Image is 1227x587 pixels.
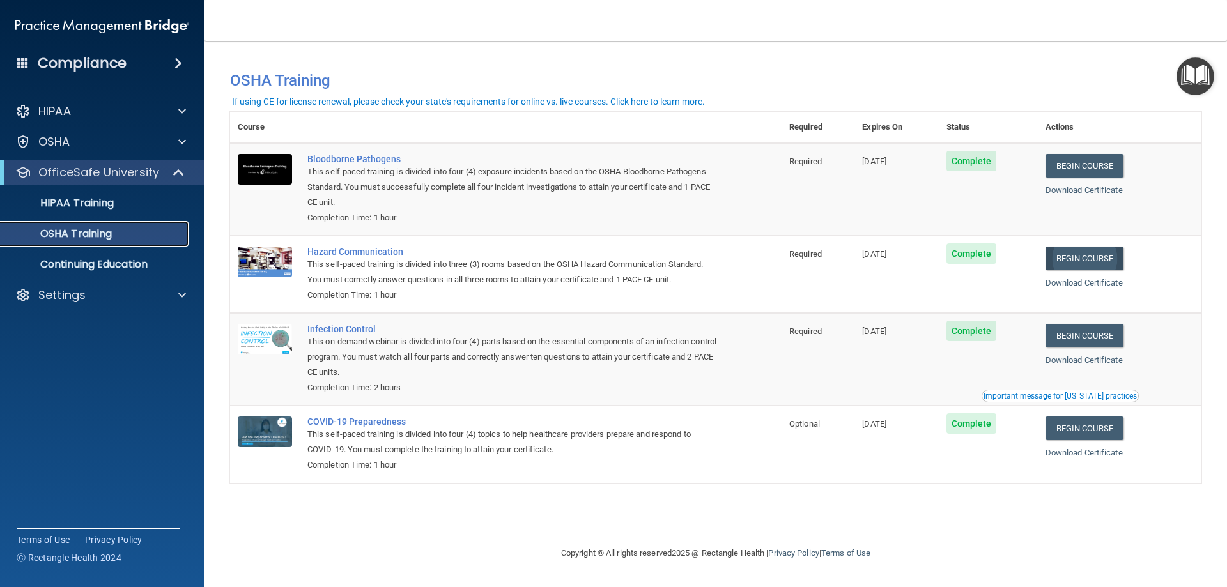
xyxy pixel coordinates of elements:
[307,334,718,380] div: This on-demand webinar is divided into four (4) parts based on the essential components of an inf...
[982,390,1139,402] button: Read this if you are a dental practitioner in the state of CA
[946,243,997,264] span: Complete
[789,326,822,336] span: Required
[1046,448,1123,457] a: Download Certificate
[307,247,718,257] a: Hazard Communication
[38,103,71,119] p: HIPAA
[307,257,718,287] div: This self-paced training is divided into three (3) rooms based on the OSHA Hazard Communication S...
[782,112,854,143] th: Required
[789,249,822,259] span: Required
[17,551,121,564] span: Ⓒ Rectangle Health 2024
[789,156,822,166] span: Required
[307,164,718,210] div: This self-paced training is divided into four (4) exposure incidents based on the OSHA Bloodborne...
[15,134,186,149] a: OSHA
[1046,355,1123,365] a: Download Certificate
[15,287,186,303] a: Settings
[1046,154,1123,178] a: Begin Course
[946,151,997,171] span: Complete
[307,287,718,303] div: Completion Time: 1 hour
[232,97,705,106] div: If using CE for license renewal, please check your state's requirements for online vs. live cours...
[17,533,70,546] a: Terms of Use
[862,156,886,166] span: [DATE]
[230,112,300,143] th: Course
[789,419,820,429] span: Optional
[307,154,718,164] a: Bloodborne Pathogens
[307,416,718,427] a: COVID-19 Preparedness
[38,165,159,180] p: OfficeSafe University
[307,324,718,334] a: Infection Control
[15,13,189,39] img: PMB logo
[862,326,886,336] span: [DATE]
[230,95,707,108] button: If using CE for license renewal, please check your state's requirements for online vs. live cours...
[862,249,886,259] span: [DATE]
[862,419,886,429] span: [DATE]
[85,533,143,546] a: Privacy Policy
[38,134,70,149] p: OSHA
[307,380,718,395] div: Completion Time: 2 hours
[15,165,185,180] a: OfficeSafe University
[230,72,1201,89] h4: OSHA Training
[38,287,86,303] p: Settings
[482,533,949,574] div: Copyright © All rights reserved 2025 @ Rectangle Health | |
[8,258,183,271] p: Continuing Education
[8,227,112,240] p: OSHA Training
[8,197,114,210] p: HIPAA Training
[1177,57,1214,95] button: Open Resource Center
[1046,278,1123,287] a: Download Certificate
[946,413,997,434] span: Complete
[1038,112,1201,143] th: Actions
[1046,324,1123,347] a: Begin Course
[946,321,997,341] span: Complete
[307,427,718,457] div: This self-paced training is divided into four (4) topics to help healthcare providers prepare and...
[821,548,870,558] a: Terms of Use
[854,112,938,143] th: Expires On
[1046,185,1123,195] a: Download Certificate
[768,548,819,558] a: Privacy Policy
[984,392,1137,400] div: Important message for [US_STATE] practices
[38,54,127,72] h4: Compliance
[307,457,718,473] div: Completion Time: 1 hour
[1046,247,1123,270] a: Begin Course
[307,210,718,225] div: Completion Time: 1 hour
[1046,416,1123,440] a: Begin Course
[15,103,186,119] a: HIPAA
[939,112,1038,143] th: Status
